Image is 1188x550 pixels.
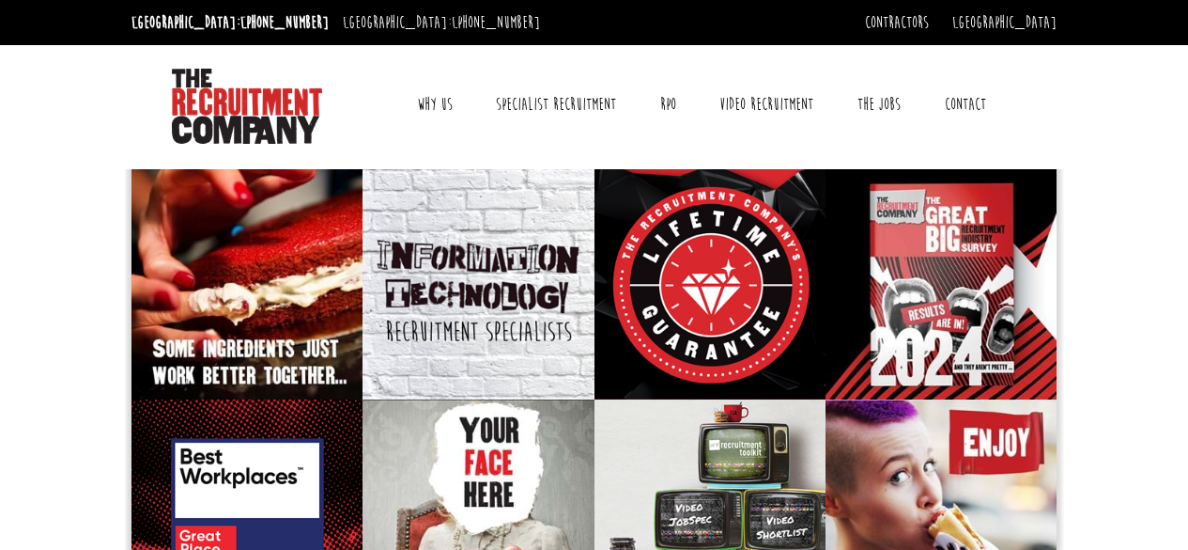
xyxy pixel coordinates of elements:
[482,81,630,128] a: Specialist Recruitment
[338,8,545,38] li: [GEOGRAPHIC_DATA]:
[931,81,1000,128] a: Contact
[172,69,322,144] img: The Recruitment Company
[452,12,540,33] a: [PHONE_NUMBER]
[705,81,827,128] a: Video Recruitment
[403,81,467,128] a: Why Us
[127,8,333,38] li: [GEOGRAPHIC_DATA]:
[240,12,329,33] a: [PHONE_NUMBER]
[843,81,915,128] a: The Jobs
[952,12,1057,33] a: [GEOGRAPHIC_DATA]
[865,12,929,33] a: Contractors
[646,81,690,128] a: RPO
